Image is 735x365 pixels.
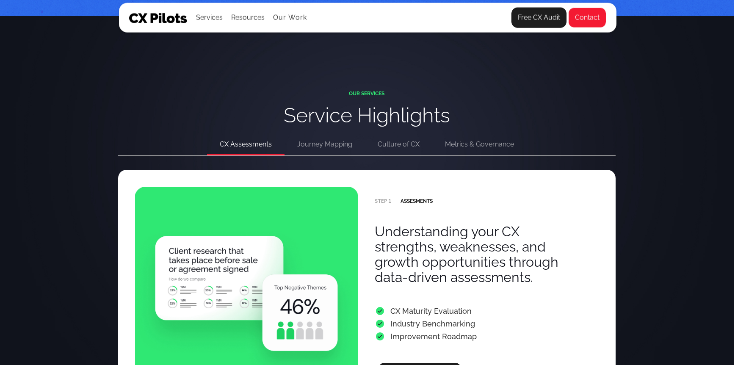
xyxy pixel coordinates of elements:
[511,8,566,28] a: Free CX Audit
[375,198,433,204] div: Assesments
[375,224,581,285] h3: Understanding your CX strengths, weaknesses, and growth opportunities through data-driven assessm...
[375,305,477,318] div: CX Maturity Evaluation
[231,3,265,32] div: Resources
[375,198,387,204] code: step
[273,14,307,22] a: Our Work
[375,318,477,330] div: Industry Benchmarking
[375,330,477,343] div: Improvement Roadmap
[231,12,265,24] div: Resources
[378,138,420,150] div: Culture of CX
[349,91,384,97] div: OUR SERVICES
[246,103,488,127] h3: Service Highlights
[196,12,223,24] div: Services
[220,138,272,150] div: CX Assessments
[388,198,401,204] code: 1
[568,8,606,28] a: Contact
[445,138,514,150] div: Metrics & Governance
[297,138,352,150] div: Journey Mapping
[375,332,385,340] span: •
[196,3,223,32] div: Services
